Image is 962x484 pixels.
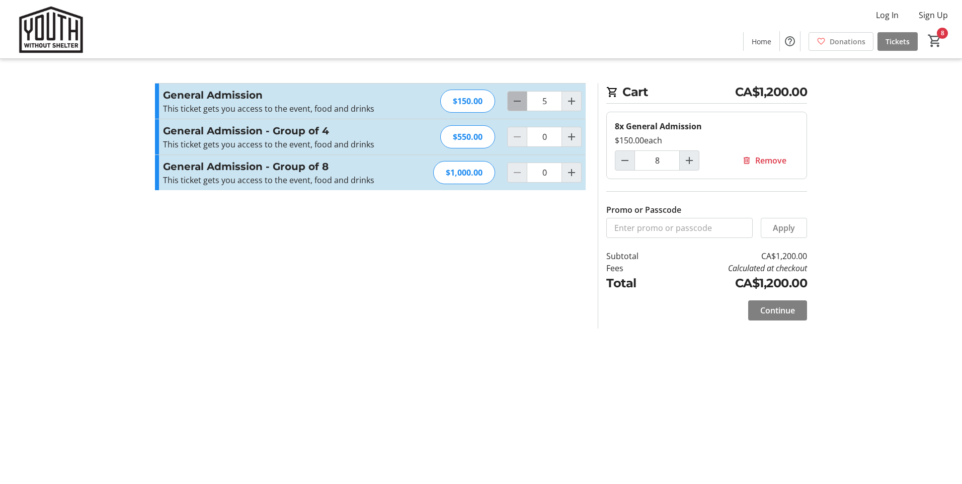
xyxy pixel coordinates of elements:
[606,250,665,262] td: Subtotal
[163,123,383,138] h3: General Admission - Group of 4
[440,125,495,148] div: $550.00
[6,4,96,54] img: Youth Without Shelter's Logo
[615,151,634,170] button: Decrement by one
[744,32,779,51] a: Home
[562,163,581,182] button: Increment by one
[615,120,798,132] div: 8x General Admission
[752,36,771,47] span: Home
[877,32,918,51] a: Tickets
[606,262,665,274] td: Fees
[680,151,699,170] button: Increment by one
[606,218,753,238] input: Enter promo or passcode
[606,83,807,104] h2: Cart
[527,91,562,111] input: General Admission Quantity
[755,154,786,167] span: Remove
[163,138,383,150] p: This ticket gets you access to the event, food and drinks
[748,300,807,320] button: Continue
[886,36,910,47] span: Tickets
[926,32,944,50] button: Cart
[665,250,807,262] td: CA$1,200.00
[606,274,665,292] td: Total
[606,204,681,216] label: Promo or Passcode
[508,92,527,111] button: Decrement by one
[527,163,562,183] input: General Admission - Group of 8 Quantity
[830,36,865,47] span: Donations
[760,304,795,316] span: Continue
[735,83,808,101] span: CA$1,200.00
[876,9,899,21] span: Log In
[634,150,680,171] input: General Admission Quantity
[527,127,562,147] input: General Admission - Group of 4 Quantity
[730,150,798,171] button: Remove
[780,31,800,51] button: Help
[665,274,807,292] td: CA$1,200.00
[163,88,383,103] h3: General Admission
[562,92,581,111] button: Increment by one
[868,7,907,23] button: Log In
[163,159,383,174] h3: General Admission - Group of 8
[665,262,807,274] td: Calculated at checkout
[761,218,807,238] button: Apply
[562,127,581,146] button: Increment by one
[163,174,383,186] p: This ticket gets you access to the event, food and drinks
[615,134,798,146] div: $150.00 each
[911,7,956,23] button: Sign Up
[440,90,495,113] div: $150.00
[809,32,873,51] a: Donations
[433,161,495,184] div: $1,000.00
[773,222,795,234] span: Apply
[919,9,948,21] span: Sign Up
[163,103,383,115] p: This ticket gets you access to the event, food and drinks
